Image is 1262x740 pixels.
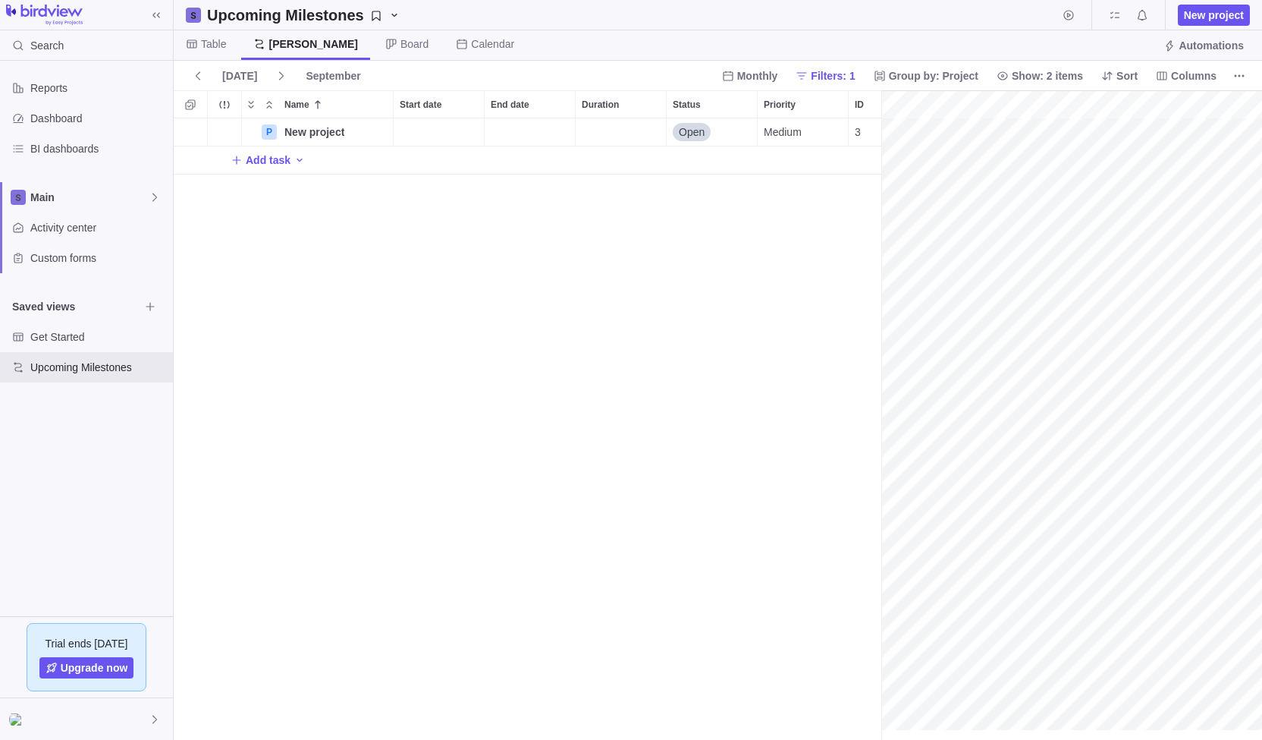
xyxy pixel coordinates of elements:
[30,329,167,345] span: Get Started
[764,124,802,140] span: Medium
[667,118,758,146] div: Status
[268,36,357,52] span: [PERSON_NAME]
[679,124,705,140] span: Open
[990,65,1089,87] span: Show: 2 items
[207,5,364,26] h2: Upcoming Milestones
[1132,11,1153,24] a: Notifications
[30,220,167,235] span: Activity center
[278,118,393,146] div: New project
[30,190,149,205] span: Main
[394,91,484,118] div: Start date
[260,94,278,115] span: Collapse
[491,97,529,112] span: End date
[30,38,64,53] span: Search
[231,150,290,171] span: Add task
[667,91,757,118] div: Status
[201,5,407,26] span: Upcoming Milestones
[790,65,861,87] span: Filters: 1
[582,97,619,112] span: Duration
[1229,65,1250,87] span: More actions
[811,68,855,83] span: Filters: 1
[262,124,277,140] div: P
[46,636,128,651] span: Trial ends [DATE]
[1179,38,1244,53] span: Automations
[1210,688,1247,725] iframe: Intercom live chat
[208,118,242,146] div: Trouble indication
[1095,65,1144,87] span: Sort
[284,124,344,140] span: New project
[201,36,226,52] span: Table
[30,250,167,266] span: Custom forms
[242,94,260,115] span: Expand
[284,97,309,112] span: Name
[30,360,167,375] span: Upcoming Milestones
[576,91,666,118] div: Duration
[667,118,757,146] div: Open
[1104,11,1125,24] a: My assignments
[889,68,978,83] span: Group by: Project
[400,36,429,52] span: Board
[39,657,134,679] a: Upgrade now
[868,65,984,87] span: Group by: Project
[764,97,796,112] span: Priority
[1157,35,1250,56] span: Automations
[246,153,290,168] span: Add task
[716,65,784,87] span: Monthly
[6,5,83,26] img: logo
[485,91,575,118] div: End date
[1178,5,1250,26] span: New project
[394,118,485,146] div: Start date
[400,97,441,112] span: Start date
[673,97,701,112] span: Status
[855,97,864,112] span: ID
[471,36,514,52] span: Calendar
[9,710,27,729] div: Ae
[216,65,263,87] span: [DATE]
[174,146,1031,175] div: Add New
[758,118,849,146] div: Priority
[485,118,576,146] div: End date
[222,68,257,83] span: [DATE]
[758,91,848,118] div: Priority
[278,91,393,118] div: Name
[1171,68,1216,83] span: Columns
[30,141,167,156] span: BI dashboards
[737,68,778,83] span: Monthly
[1012,68,1083,83] span: Show: 2 items
[758,118,848,146] div: Medium
[1184,8,1244,23] span: New project
[849,118,939,146] div: 3
[9,713,27,726] img: Show
[1150,65,1223,87] span: Columns
[1104,5,1125,26] span: My assignments
[855,124,861,140] span: 3
[30,111,167,126] span: Dashboard
[242,118,394,146] div: Name
[12,299,140,314] span: Saved views
[1132,5,1153,26] span: Notifications
[140,296,161,317] span: Browse views
[1116,68,1138,83] span: Sort
[30,80,167,96] span: Reports
[576,118,667,146] div: Duration
[1058,5,1079,26] span: Start timer
[180,94,201,115] span: Selection mode
[849,118,940,146] div: ID
[294,150,306,171] span: Add activity
[61,660,128,675] span: Upgrade now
